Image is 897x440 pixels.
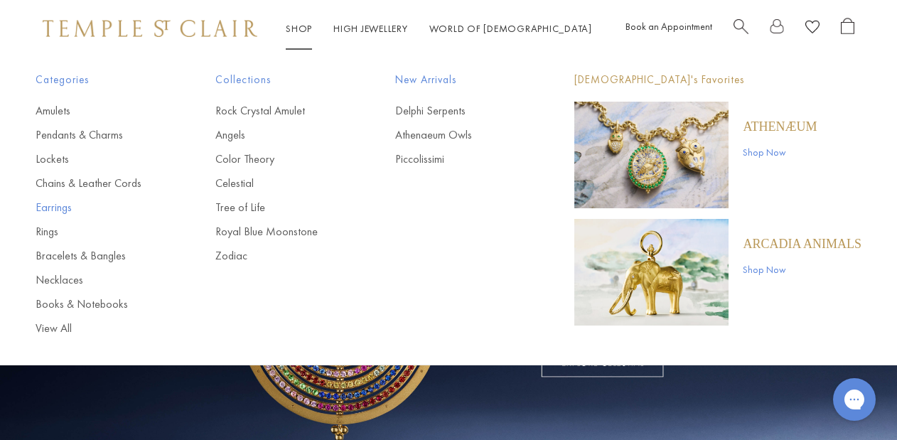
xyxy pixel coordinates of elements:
[743,236,861,252] a: ARCADIA ANIMALS
[743,262,861,277] a: Shop Now
[215,151,338,167] a: Color Theory
[841,18,854,40] a: Open Shopping Bag
[36,127,159,143] a: Pendants & Charms
[215,71,338,89] span: Collections
[286,20,592,38] nav: Main navigation
[36,296,159,312] a: Books & Notebooks
[743,119,817,134] a: Athenæum
[36,248,159,264] a: Bracelets & Bangles
[734,18,748,40] a: Search
[215,248,338,264] a: Zodiac
[36,224,159,240] a: Rings
[215,127,338,143] a: Angels
[805,18,820,40] a: View Wishlist
[36,176,159,191] a: Chains & Leather Cords
[43,20,257,37] img: Temple St. Clair
[36,200,159,215] a: Earrings
[395,103,518,119] a: Delphi Serpents
[215,103,338,119] a: Rock Crystal Amulet
[36,103,159,119] a: Amulets
[826,373,883,426] iframe: Gorgias live chat messenger
[625,20,712,33] a: Book an Appointment
[395,71,518,89] span: New Arrivals
[743,144,817,160] a: Shop Now
[215,176,338,191] a: Celestial
[36,272,159,288] a: Necklaces
[286,22,312,35] a: ShopShop
[333,22,408,35] a: High JewelleryHigh Jewellery
[215,224,338,240] a: Royal Blue Moonstone
[36,71,159,89] span: Categories
[395,151,518,167] a: Piccolissimi
[429,22,592,35] a: World of [DEMOGRAPHIC_DATA]World of [DEMOGRAPHIC_DATA]
[395,127,518,143] a: Athenaeum Owls
[36,321,159,336] a: View All
[574,71,861,89] p: [DEMOGRAPHIC_DATA]'s Favorites
[36,151,159,167] a: Lockets
[215,200,338,215] a: Tree of Life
